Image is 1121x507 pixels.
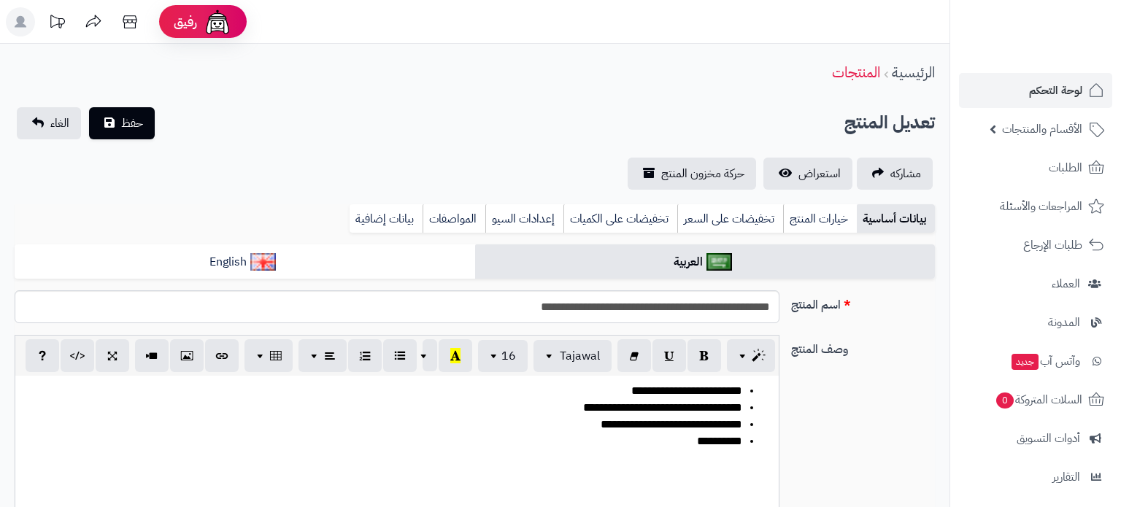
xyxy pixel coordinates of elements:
[661,165,744,182] span: حركة مخزون المنتج
[959,344,1112,379] a: وآتس آبجديد
[959,460,1112,495] a: التقارير
[1022,34,1107,65] img: logo-2.png
[959,421,1112,456] a: أدوات التسويق
[995,390,1082,410] span: السلات المتروكة
[203,7,232,36] img: ai-face.png
[423,204,485,233] a: المواصفات
[959,189,1112,224] a: المراجعات والأسئلة
[832,61,880,83] a: المنتجات
[1002,119,1082,139] span: الأقسام والمنتجات
[706,253,732,271] img: العربية
[121,115,143,132] span: حفظ
[959,73,1112,108] a: لوحة التحكم
[485,204,563,233] a: إعدادات السيو
[1049,158,1082,178] span: الطلبات
[533,340,612,372] button: Tajawal
[677,204,783,233] a: تخفيضات على السعر
[785,335,941,358] label: وصف المنتج
[1029,80,1082,101] span: لوحة التحكم
[959,228,1112,263] a: طلبات الإرجاع
[959,305,1112,340] a: المدونة
[959,266,1112,301] a: العملاء
[17,107,81,139] a: الغاء
[844,108,935,138] h2: تعديل المنتج
[350,204,423,233] a: بيانات إضافية
[1052,467,1080,487] span: التقارير
[763,158,852,190] a: استعراض
[1012,354,1039,370] span: جديد
[1010,351,1080,371] span: وآتس آب
[959,382,1112,417] a: السلات المتروكة0
[1048,312,1080,333] span: المدونة
[174,13,197,31] span: رفيق
[785,290,941,314] label: اسم المنتج
[89,107,155,139] button: حفظ
[959,150,1112,185] a: الطلبات
[1000,196,1082,217] span: المراجعات والأسئلة
[250,253,276,271] img: English
[857,158,933,190] a: مشاركه
[1023,235,1082,255] span: طلبات الإرجاع
[475,244,936,280] a: العربية
[890,165,921,182] span: مشاركه
[1017,428,1080,449] span: أدوات التسويق
[798,165,841,182] span: استعراض
[857,204,935,233] a: بيانات أساسية
[501,347,516,365] span: 16
[628,158,756,190] a: حركة مخزون المنتج
[892,61,935,83] a: الرئيسية
[560,347,600,365] span: Tajawal
[15,244,475,280] a: English
[39,7,75,40] a: تحديثات المنصة
[563,204,677,233] a: تخفيضات على الكميات
[996,392,1014,409] span: 0
[783,204,857,233] a: خيارات المنتج
[50,115,69,132] span: الغاء
[1052,274,1080,294] span: العملاء
[478,340,528,372] button: 16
